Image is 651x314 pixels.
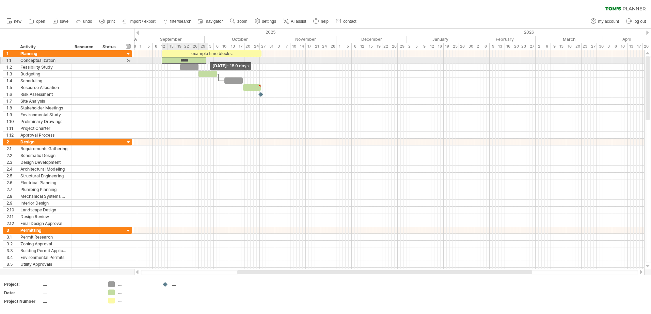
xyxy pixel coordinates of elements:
div: November 2025 [275,36,336,43]
div: December 2025 [336,36,407,43]
div: 23 - 27 [582,43,597,50]
div: .... [43,290,100,296]
div: 2.3 [6,159,17,165]
div: Stakeholder Meetings [20,105,68,111]
span: print [107,19,115,24]
div: 1.7 [6,98,17,104]
a: AI assist [282,17,308,26]
div: 1.11 [6,125,17,132]
div: 3 - 7 [275,43,290,50]
div: 2 [6,139,17,145]
div: Design Development [20,159,68,165]
div: Planning [20,50,68,57]
div: .... [172,281,209,287]
div: 1.5 [6,84,17,91]
div: 8 - 12 [153,43,168,50]
div: 13 - 17 [229,43,244,50]
div: 1.10 [6,118,17,125]
div: 9 - 13 [490,43,505,50]
div: 2 - 6 [536,43,551,50]
a: settings [253,17,278,26]
div: 3.1 [6,234,17,240]
div: 10 - 14 [290,43,306,50]
div: 27 - 31 [260,43,275,50]
div: example time blocks: [162,50,261,57]
div: Resource [75,43,95,50]
div: 3.3 [6,247,17,254]
div: Electrical Planning [20,179,68,186]
div: Project Number [4,298,42,304]
span: log out [634,19,646,24]
div: scroll to activity [125,57,132,64]
div: [DATE] [210,62,251,70]
div: Approval Process [20,132,68,138]
div: 3.5 [6,261,17,267]
div: Resource Allocation [20,84,68,91]
div: 30 - 3 [597,43,612,50]
div: 2.2 [6,152,17,159]
span: navigator [206,19,223,24]
span: settings [262,19,276,24]
div: Landscape Design [20,207,68,213]
span: filter/search [170,19,191,24]
div: 26 - 30 [459,43,474,50]
div: 2 - 6 [474,43,490,50]
div: 12 - 16 [428,43,444,50]
span: import / export [129,19,156,24]
div: 1 [6,50,17,57]
div: 2.6 [6,179,17,186]
span: new [14,19,21,24]
span: AI assist [291,19,306,24]
div: Status [102,43,117,50]
div: .... [118,298,155,303]
div: Building Permit Application [20,247,68,254]
div: Project: [4,281,42,287]
div: Permitting [20,227,68,233]
div: .... [43,281,100,287]
a: filter/search [161,17,193,26]
a: print [98,17,117,26]
span: contact [343,19,356,24]
div: Interior Design [20,200,68,206]
div: 1 - 5 [137,43,153,50]
div: Schematic Design [20,152,68,159]
a: undo [74,17,94,26]
div: Structural Engineering [20,173,68,179]
div: September 2025 [137,36,205,43]
div: 20 - 24 [244,43,260,50]
div: Risk Assessment [20,91,68,98]
span: open [36,19,45,24]
div: Scheduling [20,77,68,84]
div: 29 - 3 [199,43,214,50]
div: February 2026 [474,36,536,43]
span: - 15.0 days [227,63,249,68]
div: Date: [4,290,42,296]
div: 16 - 20 [566,43,582,50]
div: 1.1 [6,57,17,64]
div: 13 - 17 [628,43,643,50]
div: 2.1 [6,145,17,152]
div: Requirements Gathering [20,145,68,152]
div: 1.8 [6,105,17,111]
div: .... [43,298,100,304]
a: navigator [197,17,225,26]
div: Zoning Approval [20,241,68,247]
div: October 2025 [205,36,275,43]
div: 1.12 [6,132,17,138]
a: contact [334,17,359,26]
a: my account [589,17,621,26]
div: Health and Safety Permits [20,268,68,274]
div: 24 - 28 [321,43,336,50]
div: 15 - 19 [168,43,183,50]
div: 3.4 [6,254,17,261]
div: Architectural Modeling [20,166,68,172]
span: zoom [237,19,247,24]
div: 3.2 [6,241,17,247]
div: 22 - 26 [183,43,199,50]
a: zoom [228,17,249,26]
div: Mechanical Systems Design [20,193,68,199]
div: 1.9 [6,111,17,118]
div: Preliminary Drawings [20,118,68,125]
div: January 2026 [407,36,474,43]
div: Feasibility Study [20,64,68,70]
